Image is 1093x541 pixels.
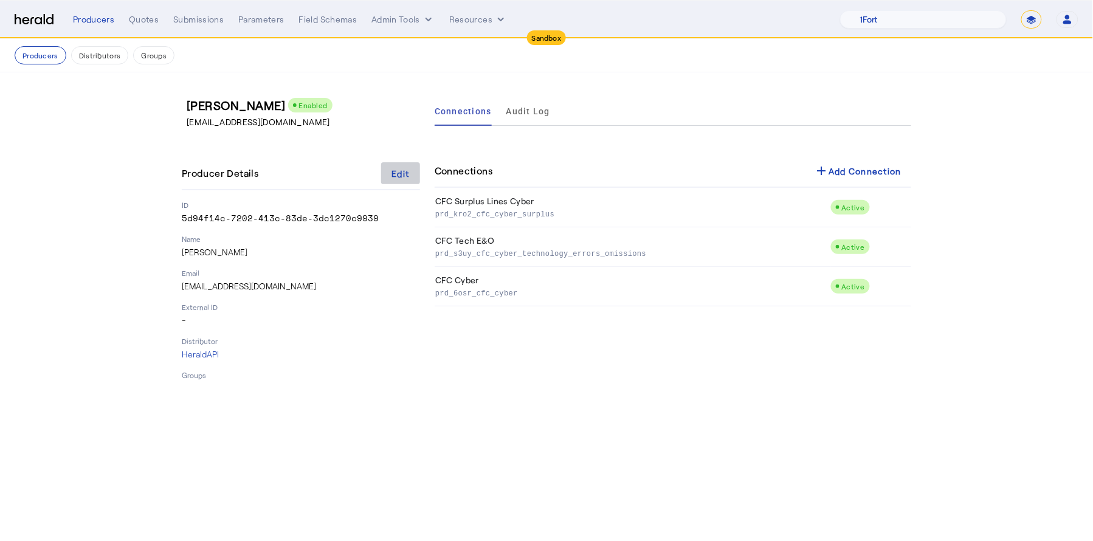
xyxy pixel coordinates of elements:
[435,97,492,126] a: Connections
[527,30,567,45] div: Sandbox
[299,101,328,109] span: Enabled
[182,234,420,244] p: Name
[15,46,66,64] button: Producers
[182,200,420,210] p: ID
[182,302,420,312] p: External ID
[506,97,550,126] a: Audit Log
[182,268,420,278] p: Email
[435,207,826,219] p: prd_kro2_cfc_cyber_surplus
[371,13,435,26] button: internal dropdown menu
[182,314,420,326] p: -
[435,164,492,178] h4: Connections
[15,14,53,26] img: Herald Logo
[435,188,830,227] td: CFC Surplus Lines Cyber
[182,336,420,346] p: Distributor
[173,13,224,26] div: Submissions
[182,370,420,380] p: Groups
[805,160,912,182] button: Add Connection
[299,13,357,26] div: Field Schemas
[842,203,865,212] span: Active
[182,166,263,181] h4: Producer Details
[129,13,159,26] div: Quotes
[435,267,830,306] td: CFC Cyber
[815,164,902,178] div: Add Connection
[435,286,826,298] p: prd_6osr_cfc_cyber
[187,97,425,114] h3: [PERSON_NAME]
[182,212,420,224] p: 5d94f14c-7202-413c-83de-3dc1270c9939
[187,116,425,128] p: [EMAIL_ADDRESS][DOMAIN_NAME]
[182,280,420,292] p: [EMAIL_ADDRESS][DOMAIN_NAME]
[73,13,114,26] div: Producers
[71,46,129,64] button: Distributors
[842,282,865,291] span: Active
[238,13,284,26] div: Parameters
[449,13,507,26] button: Resources dropdown menu
[182,348,420,360] p: HeraldAPI
[435,107,492,115] span: Connections
[815,164,829,178] mat-icon: add
[435,247,826,259] p: prd_s3uy_cfc_cyber_technology_errors_omissions
[381,162,420,184] button: Edit
[506,107,550,115] span: Audit Log
[392,167,410,180] div: Edit
[182,246,420,258] p: [PERSON_NAME]
[133,46,174,64] button: Groups
[435,227,830,267] td: CFC Tech E&O
[842,243,865,251] span: Active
